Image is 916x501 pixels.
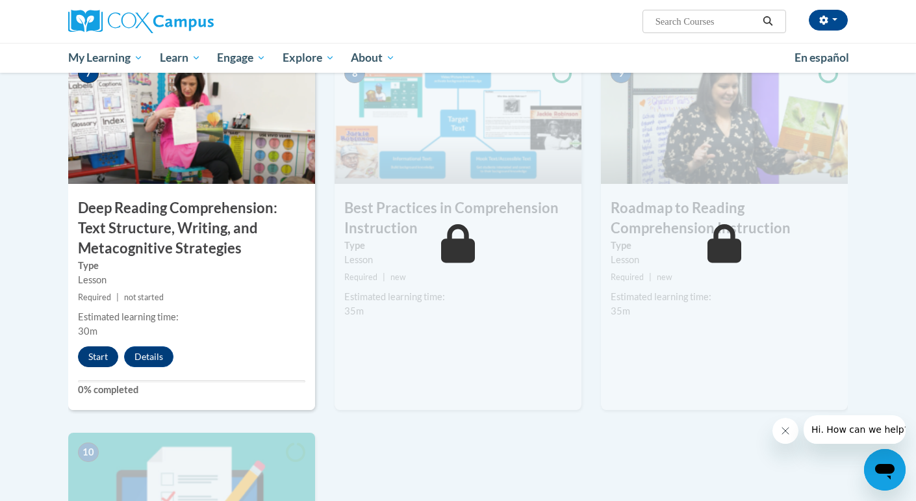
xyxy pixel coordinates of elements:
[124,346,173,367] button: Details
[383,272,385,282] span: |
[795,51,849,64] span: En español
[390,272,406,282] span: new
[68,50,143,66] span: My Learning
[611,305,630,316] span: 35m
[611,272,644,282] span: Required
[217,50,266,66] span: Engage
[78,310,305,324] div: Estimated learning time:
[611,238,838,253] label: Type
[116,292,119,302] span: |
[78,326,97,337] span: 30m
[68,54,315,184] img: Course Image
[68,10,214,33] img: Cox Campus
[344,305,364,316] span: 35m
[335,54,581,184] img: Course Image
[78,64,99,83] span: 7
[657,272,672,282] span: new
[78,292,111,302] span: Required
[160,50,201,66] span: Learn
[344,272,377,282] span: Required
[78,383,305,397] label: 0% completed
[78,273,305,287] div: Lesson
[786,44,858,71] a: En español
[49,43,867,73] div: Main menu
[78,346,118,367] button: Start
[283,50,335,66] span: Explore
[78,259,305,273] label: Type
[209,43,274,73] a: Engage
[804,415,906,444] iframe: Message from company
[344,64,365,83] span: 8
[274,43,343,73] a: Explore
[649,272,652,282] span: |
[335,198,581,238] h3: Best Practices in Comprehension Instruction
[601,198,848,238] h3: Roadmap to Reading Comprehension Instruction
[343,43,404,73] a: About
[344,253,572,267] div: Lesson
[654,14,758,29] input: Search Courses
[344,290,572,304] div: Estimated learning time:
[601,54,848,184] img: Course Image
[758,14,778,29] button: Search
[344,238,572,253] label: Type
[151,43,209,73] a: Learn
[68,198,315,258] h3: Deep Reading Comprehension: Text Structure, Writing, and Metacognitive Strategies
[124,292,164,302] span: not started
[78,443,99,462] span: 10
[864,449,906,491] iframe: Button to launch messaging window
[351,50,395,66] span: About
[772,418,798,444] iframe: Close message
[611,64,631,83] span: 9
[611,253,838,267] div: Lesson
[8,9,105,19] span: Hi. How can we help?
[68,10,315,33] a: Cox Campus
[60,43,151,73] a: My Learning
[611,290,838,304] div: Estimated learning time:
[809,10,848,31] button: Account Settings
